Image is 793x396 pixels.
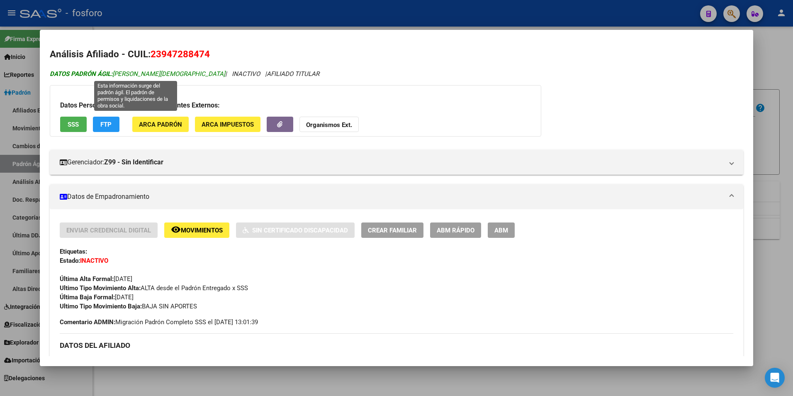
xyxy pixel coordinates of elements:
mat-icon: remove_red_eye [171,225,181,235]
span: ALTA desde el Padrón Entregado x SSS [60,284,248,292]
span: ARCA Padrón [139,121,182,128]
span: ARCA Impuestos [202,121,254,128]
span: [DATE] [60,293,134,301]
span: Migración Padrón Completo SSS el [DATE] 13:01:39 [60,318,258,327]
strong: INACTIVO [80,257,108,264]
mat-panel-title: Datos de Empadronamiento [60,192,724,202]
span: Sin Certificado Discapacidad [252,227,348,234]
h3: DATOS DEL AFILIADO [60,341,734,350]
button: ABM Rápido [430,222,481,238]
div: Open Intercom Messenger [765,368,785,388]
strong: Organismos Ext. [306,121,352,129]
span: Enviar Credencial Digital [66,227,151,234]
span: 23947288474 [151,49,210,59]
span: [DATE] [60,275,132,283]
button: FTP [93,117,119,132]
button: Crear Familiar [361,222,423,238]
span: BAJA SIN APORTES [60,303,197,310]
h3: Datos Personales y Afiliatorios según Entes Externos: [60,100,531,110]
span: [PERSON_NAME][DEMOGRAPHIC_DATA] [50,70,225,78]
button: Movimientos [164,222,229,238]
span: ABM [494,227,508,234]
button: SSS [60,117,87,132]
span: Crear Familiar [368,227,417,234]
span: AFILIADO TITULAR [267,70,319,78]
mat-expansion-panel-header: Gerenciador:Z99 - Sin Identificar [50,150,744,175]
strong: Ultimo Tipo Movimiento Baja: [60,303,142,310]
i: | INACTIVO | [50,70,319,78]
strong: Última Alta Formal: [60,275,114,283]
strong: Última Baja Formal: [60,293,115,301]
strong: Ultimo Tipo Movimiento Alta: [60,284,141,292]
strong: Comentario ADMIN: [60,318,115,326]
mat-expansion-panel-header: Datos de Empadronamiento [50,184,744,209]
button: ARCA Impuestos [195,117,260,132]
span: Movimientos [181,227,223,234]
button: Organismos Ext. [299,117,359,132]
mat-panel-title: Gerenciador: [60,157,724,167]
span: FTP [100,121,112,128]
strong: Z99 - Sin Identificar [104,157,163,167]
strong: DATOS PADRÓN ÁGIL: [50,70,112,78]
button: ARCA Padrón [132,117,189,132]
h2: Análisis Afiliado - CUIL: [50,47,744,61]
strong: Etiquetas: [60,248,87,255]
strong: Estado: [60,257,80,264]
button: ABM [488,222,515,238]
span: ABM Rápido [437,227,474,234]
button: Enviar Credencial Digital [60,222,158,238]
button: Sin Certificado Discapacidad [236,222,355,238]
span: SSS [68,121,79,128]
